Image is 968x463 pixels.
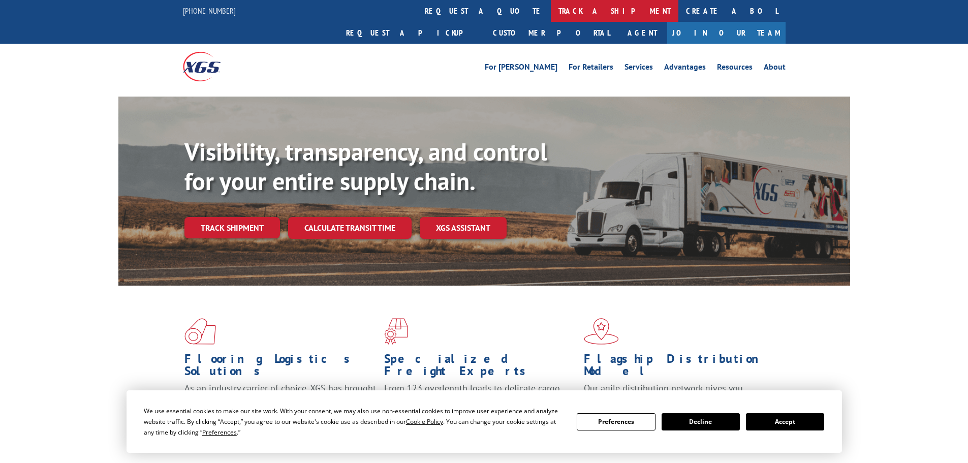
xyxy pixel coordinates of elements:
span: Our agile distribution network gives you nationwide inventory management on demand. [584,382,771,406]
button: Preferences [577,413,655,430]
a: Calculate transit time [288,217,412,239]
a: Services [624,63,653,74]
a: [PHONE_NUMBER] [183,6,236,16]
h1: Flooring Logistics Solutions [184,353,377,382]
a: For Retailers [569,63,613,74]
h1: Specialized Freight Experts [384,353,576,382]
a: XGS ASSISTANT [420,217,507,239]
b: Visibility, transparency, and control for your entire supply chain. [184,136,547,197]
p: From 123 overlength loads to delicate cargo, our experienced staff knows the best way to move you... [384,382,576,427]
button: Decline [662,413,740,430]
img: xgs-icon-total-supply-chain-intelligence-red [184,318,216,345]
a: Agent [617,22,667,44]
img: xgs-icon-flagship-distribution-model-red [584,318,619,345]
h1: Flagship Distribution Model [584,353,776,382]
button: Accept [746,413,824,430]
a: Advantages [664,63,706,74]
a: Resources [717,63,753,74]
a: Track shipment [184,217,280,238]
a: About [764,63,786,74]
span: Preferences [202,428,237,437]
img: xgs-icon-focused-on-flooring-red [384,318,408,345]
a: For [PERSON_NAME] [485,63,557,74]
a: Join Our Team [667,22,786,44]
a: Customer Portal [485,22,617,44]
a: Request a pickup [338,22,485,44]
div: We use essential cookies to make our site work. With your consent, we may also use non-essential ... [144,406,565,438]
div: Cookie Consent Prompt [127,390,842,453]
span: As an industry carrier of choice, XGS has brought innovation and dedication to flooring logistics... [184,382,376,418]
span: Cookie Policy [406,417,443,426]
